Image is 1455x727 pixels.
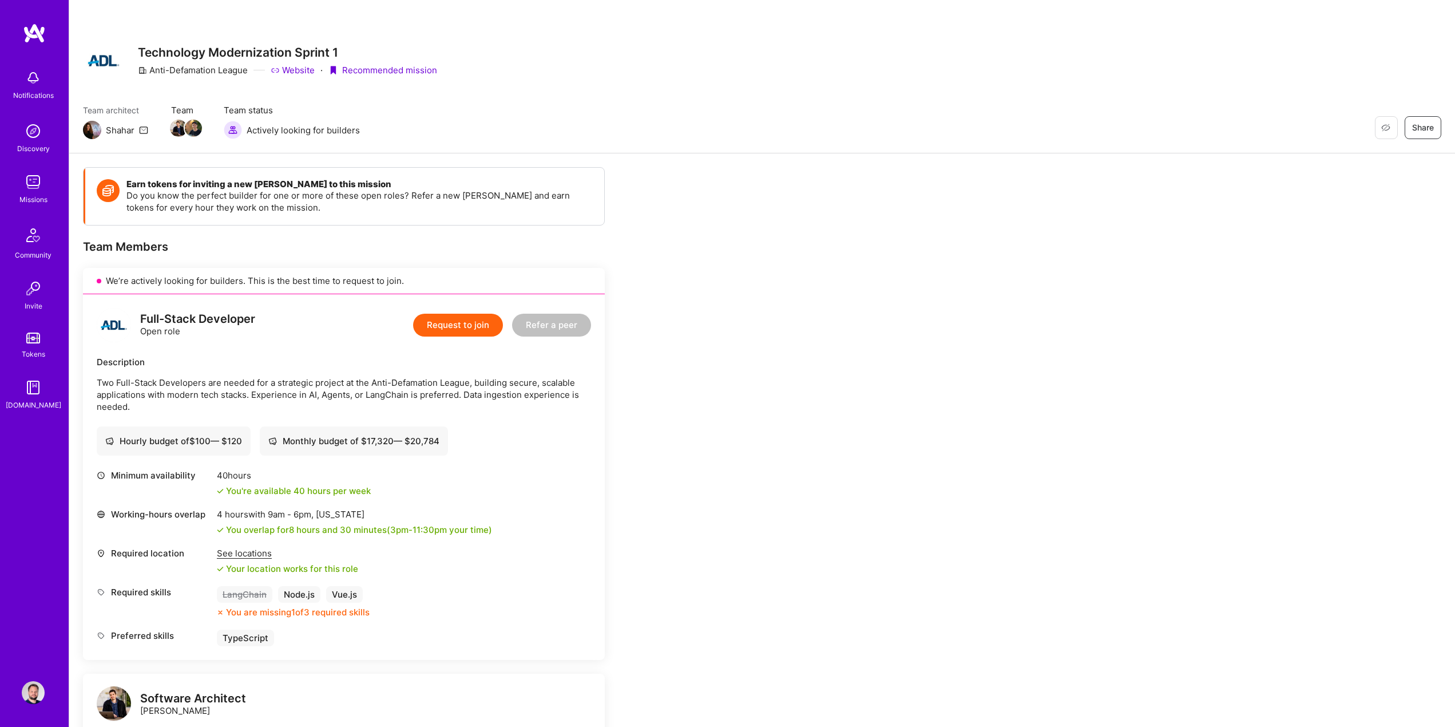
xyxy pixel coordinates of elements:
span: Team [171,104,201,116]
button: Refer a peer [512,314,591,337]
div: Anti-Defamation League [138,64,248,76]
img: bell [22,66,45,89]
h4: Earn tokens for inviting a new [PERSON_NAME] to this mission [126,179,593,189]
div: TypeScript [217,630,274,646]
span: Share [1412,122,1434,133]
img: Invite [22,277,45,300]
img: Community [19,222,47,249]
div: · [320,64,323,76]
i: icon Check [217,488,224,495]
div: Required location [97,547,211,559]
div: Recommended mission [328,64,437,76]
span: Actively looking for builders [247,124,360,136]
div: Notifications [13,89,54,101]
div: [DOMAIN_NAME] [6,399,61,411]
img: logo [97,308,131,342]
h3: Technology Modernization Sprint 1 [138,45,437,60]
i: icon CompanyGray [138,66,147,75]
img: Team Architect [83,121,101,139]
a: Team Member Avatar [186,118,201,138]
img: Company Logo [83,40,124,81]
i: icon EyeClosed [1381,123,1390,132]
div: We’re actively looking for builders. This is the best time to request to join. [83,268,605,294]
img: guide book [22,376,45,399]
div: Hourly budget of $ 100 — $ 120 [105,435,242,447]
i: icon Cash [268,437,277,445]
div: Node.js [278,586,320,603]
div: [PERSON_NAME] [140,693,246,717]
i: icon Mail [139,125,148,135]
p: Two Full-Stack Developers are needed for a strategic project at the Anti-Defamation League, build... [97,377,591,413]
div: See locations [217,547,358,559]
div: Missions [19,193,47,206]
i: icon Cash [105,437,114,445]
img: Token icon [97,179,120,202]
img: tokens [26,333,40,343]
i: icon CloseOrange [217,609,224,616]
span: 9am - 6pm , [265,509,316,520]
div: Community [15,249,51,261]
i: icon Location [97,549,105,558]
div: Team Members [83,239,605,254]
div: Discovery [17,143,50,155]
div: Vue.js [326,586,363,603]
img: teamwork [22,171,45,193]
img: logo [97,686,131,721]
div: Description [97,356,591,368]
div: You're available 40 hours per week [217,485,371,497]
div: 40 hours [217,469,371,481]
div: Shahar [106,124,134,136]
i: icon Clock [97,471,105,480]
div: Your location works for this role [217,563,358,575]
div: Tokens [22,348,45,360]
button: Share [1405,116,1441,139]
p: Do you know the perfect builder for one or more of these open roles? Refer a new [PERSON_NAME] an... [126,189,593,214]
img: discovery [22,120,45,143]
span: Team status [224,104,360,116]
img: Team Member Avatar [170,120,187,137]
img: logo [23,23,46,44]
img: Team Member Avatar [185,120,202,137]
i: icon Check [217,566,224,572]
i: icon Tag [97,588,105,596]
div: Working-hours overlap [97,508,211,520]
div: Invite [25,300,42,312]
div: 4 hours with [US_STATE] [217,508,492,520]
div: LangChain [217,586,272,603]
div: You overlap for 8 hours and 30 minutes ( your time) [226,524,492,536]
img: Actively looking for builders [224,121,242,139]
i: icon Check [217,527,224,534]
div: Minimum availability [97,469,211,481]
a: Team Member Avatar [171,118,186,138]
span: Team architect [83,104,148,116]
i: icon PurpleRibbon [328,66,338,75]
a: logo [97,686,131,724]
div: Software Architect [140,693,246,705]
img: User Avatar [22,681,45,704]
a: User Avatar [19,681,47,704]
div: Full-Stack Developer [140,313,255,325]
div: Required skills [97,586,211,598]
i: icon Tag [97,631,105,640]
div: Preferred skills [97,630,211,642]
a: Website [271,64,315,76]
div: Monthly budget of $ 17,320 — $ 20,784 [268,435,439,447]
span: 3pm - 11:30pm [390,524,447,535]
div: You are missing 1 of 3 required skills [226,606,370,618]
button: Request to join [413,314,503,337]
i: icon World [97,510,105,519]
div: Open role [140,313,255,337]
